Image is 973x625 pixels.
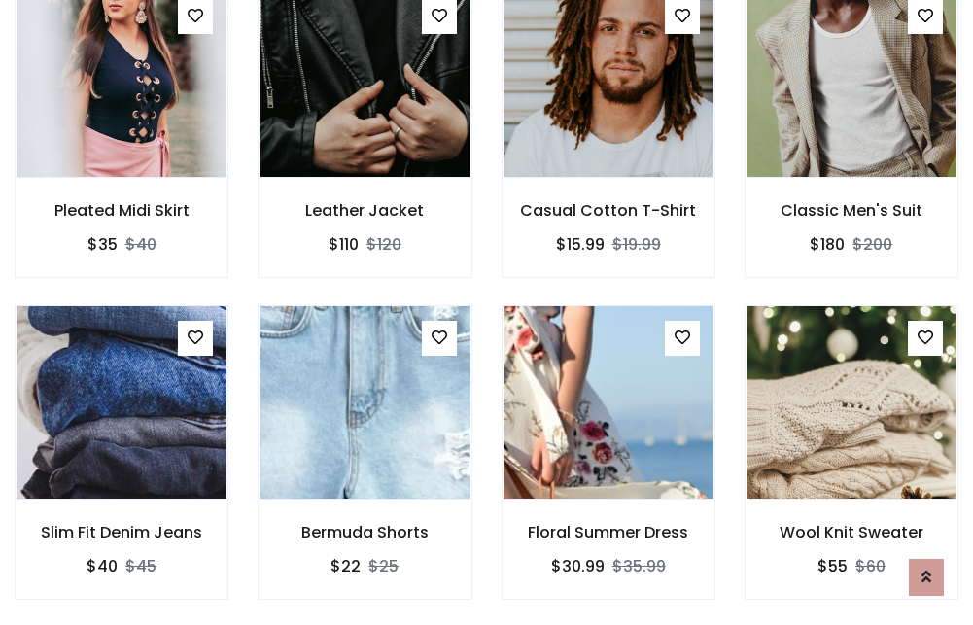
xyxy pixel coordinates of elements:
h6: $180 [810,235,845,254]
h6: Floral Summer Dress [503,523,714,541]
del: $40 [125,233,156,256]
del: $60 [855,555,886,577]
del: $120 [366,233,401,256]
del: $200 [852,233,892,256]
del: $45 [125,555,156,577]
h6: Classic Men's Suit [746,201,957,220]
h6: $40 [87,557,118,575]
h6: Leather Jacket [259,201,470,220]
h6: Slim Fit Denim Jeans [16,523,227,541]
h6: Pleated Midi Skirt [16,201,227,220]
h6: $55 [817,557,848,575]
del: $25 [368,555,399,577]
h6: Bermuda Shorts [259,523,470,541]
h6: $22 [330,557,361,575]
h6: Wool Knit Sweater [746,523,957,541]
del: $19.99 [612,233,661,256]
h6: $15.99 [556,235,605,254]
h6: $110 [329,235,359,254]
h6: $30.99 [551,557,605,575]
del: $35.99 [612,555,666,577]
h6: Casual Cotton T-Shirt [503,201,714,220]
h6: $35 [87,235,118,254]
